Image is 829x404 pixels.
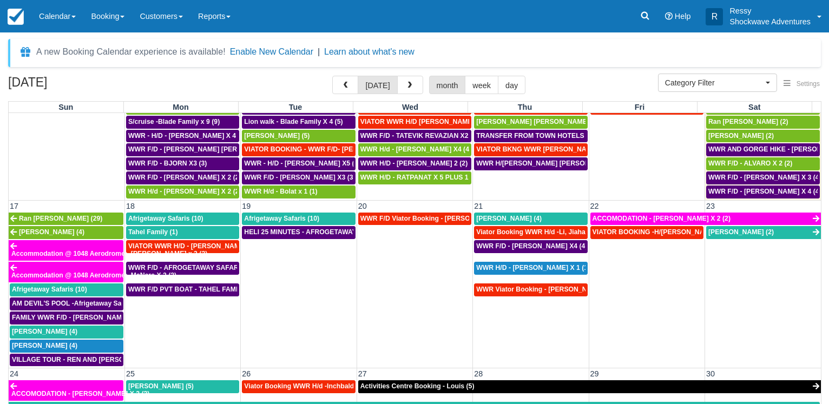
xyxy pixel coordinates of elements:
a: ACCOMODATION - [PERSON_NAME] X 2 (2) [590,213,821,226]
span: Afrigetaway Safaris (10) [12,286,87,293]
p: Shockwave Adventures [729,16,811,27]
a: WWR F/D - TATEVIK REVAZIAN X2 (2) [358,130,471,143]
a: WWR H/d - [PERSON_NAME] X4 (4) [358,143,471,156]
a: TRANSFER FROM TOWN HOTELS TO VFA - [PERSON_NAME] [PERSON_NAME] X2 (2) [474,130,587,143]
a: Viator Booking WWR H/d -Li, Jiahao X 2 (2) [474,226,587,239]
span: AM DEVIL'S POOL -Afrigetaway Safaris X5 (5) [12,300,155,307]
a: VIATOR WWR H/D [PERSON_NAME] 1 (1) [358,116,471,129]
span: VIATOR BOOKING -H/[PERSON_NAME] X 4 (4) [593,228,738,236]
span: Lion walk - Blade Family X 4 (5) [244,118,343,125]
span: WWR F/D - [PERSON_NAME] X3 (3) [244,174,355,181]
a: WWR F/D PVT BOAT - TAHEL FAMILY x 5 (1) [126,283,239,296]
p: Ressy [729,5,811,16]
button: [DATE] [358,76,397,94]
a: Ran [PERSON_NAME] (2) [706,116,820,129]
span: WWR F/D Viator Booking - [PERSON_NAME] X1 (1) [360,215,520,222]
a: WWR H/d - Bolat x 1 (1) [242,186,355,198]
span: Category Filter [665,77,763,88]
a: Tahel Family (1) [126,226,239,239]
span: S/cruise -Blade Family x 9 (9) [128,118,220,125]
span: VIATOR WWR H/D - [PERSON_NAME] 3 (3) [128,242,262,250]
a: [PERSON_NAME] (5) [126,380,239,393]
span: 19 [241,202,252,210]
span: Settings [797,80,820,88]
span: 26 [241,369,252,378]
span: VIATOR BKNG WWR [PERSON_NAME] 2 (1) [476,145,614,153]
span: Sun [58,103,73,111]
span: 17 [9,202,19,210]
a: WWR H/D - [PERSON_NAME] X 1 (1) [474,262,587,275]
a: Viator Booking WWR H/d -Inchbald [PERSON_NAME] X 4 (4) [242,380,355,393]
span: FAMILY WWR F/D - [PERSON_NAME] X4 (4) [12,314,148,321]
a: WWR H/D - [PERSON_NAME] 2 (2) [358,157,471,170]
button: Settings [777,76,826,92]
h2: [DATE] [8,76,145,96]
span: ACCOMODATION - [PERSON_NAME] X 2 (2) [593,215,731,222]
a: Activities Centre Booking - Louis (5) [358,380,821,393]
span: WWR - H/D - [PERSON_NAME] X5 (5) [244,160,360,167]
a: WWR F/D - [PERSON_NAME] [PERSON_NAME] X1 (1) [126,143,239,156]
span: VILLAGE TOUR - REN AND [PERSON_NAME] X4 (4) [12,356,174,363]
a: [PERSON_NAME] (4) [10,340,123,353]
span: [PERSON_NAME] (2) [708,132,774,140]
span: WWR H/D - [PERSON_NAME] 2 (2) [360,160,468,167]
a: [PERSON_NAME] (4) [10,326,123,339]
a: VIATOR WWR H/D - [PERSON_NAME] 3 (3) [126,240,239,253]
span: VIATOR WWR H/D [PERSON_NAME] 1 (1) [360,118,490,125]
span: 25 [125,369,136,378]
span: 30 [705,369,716,378]
a: Ran [PERSON_NAME] (29) [9,213,123,226]
span: WWR H/D - [PERSON_NAME] X 1 (1) [476,264,590,271]
span: [PERSON_NAME] [PERSON_NAME] (9) [476,118,599,125]
i: Help [665,12,673,20]
a: WWR F/D - ALVARO X 2 (2) [706,157,820,170]
span: 24 [9,369,19,378]
span: 18 [125,202,136,210]
span: [PERSON_NAME] (2) [708,228,774,236]
span: WWR F/D - [PERSON_NAME] X 3 (4) [708,174,821,181]
a: VIATOR BOOKING -H/[PERSON_NAME] X 4 (4) [590,226,703,239]
a: WWR F/D - [PERSON_NAME] X 4 (4) [706,186,820,198]
span: 21 [473,202,484,210]
a: VILLAGE TOUR - REN AND [PERSON_NAME] X4 (4) [10,354,123,367]
span: Tahel Family (1) [128,228,178,236]
button: Enable New Calendar [230,47,313,57]
button: month [429,76,466,94]
a: WWR AND GORGE HIKE - [PERSON_NAME] AND [PERSON_NAME] 4 (4) [706,143,820,156]
span: WWR F/D - BJORN X3 (3) [128,160,207,167]
div: A new Booking Calendar experience is available! [36,45,226,58]
span: TRANSFER FROM TOWN HOTELS TO VFA - [PERSON_NAME] [PERSON_NAME] X2 (2) [476,132,748,140]
a: [PERSON_NAME] (4) [9,226,123,239]
span: ACCOMODATION - [PERSON_NAME] X 2 (2) [11,390,149,398]
span: 29 [589,369,600,378]
a: WWR Viator Booking - [PERSON_NAME] X1 (1) [474,283,587,296]
a: WWR H/[PERSON_NAME] [PERSON_NAME] X 4 (4) [474,157,587,170]
a: WWR F/D Viator Booking - [PERSON_NAME] X1 (1) [358,213,471,226]
a: HELI 25 MINUTES - AFROGETAWAY SAFARIS X5 (5) [242,226,355,239]
a: Afrigetaway Safaris (10) [126,213,239,226]
span: 28 [473,369,484,378]
span: [PERSON_NAME] (4) [476,215,542,222]
span: Viator Booking WWR H/d -Li, Jiahao X 2 (2) [476,228,611,236]
span: WWR H/[PERSON_NAME] [PERSON_NAME] X 4 (4) [476,160,636,167]
a: WWR - H/D - [PERSON_NAME] X 4 (4) [126,130,239,143]
span: 22 [589,202,600,210]
a: Accommodation @ 1048 Aerodrome - [PERSON_NAME] x 2 (2) [9,240,123,261]
a: [PERSON_NAME] (2) [706,130,820,143]
a: WWR F/D - AFROGETAWAY SAFARIS X5 (5) [126,262,239,275]
span: WWR F/D - TATEVIK REVAZIAN X2 (2) [360,132,478,140]
a: Afrigetaway Safaris (10) [10,283,123,296]
a: WWR F/D - BJORN X3 (3) [126,157,239,170]
a: Accommodation @ 1048 Aerodrome - MaNare X 2 (2) [9,262,123,282]
button: week [465,76,498,94]
span: WWR H/d - [PERSON_NAME] X4 (4) [360,145,471,153]
span: [PERSON_NAME] (4) [19,228,84,236]
span: Help [675,12,691,21]
span: Activities Centre Booking - Louis (5) [360,382,475,390]
span: [PERSON_NAME] (5) [244,132,310,140]
span: Wed [402,103,418,111]
img: checkfront-main-nav-mini-logo.png [8,9,24,25]
a: WWR F/D - [PERSON_NAME] X3 (3) [242,171,355,184]
span: VIATOR BOOKING - WWR F/D- [PERSON_NAME] 2 (2) [244,145,413,153]
span: WWR F/D - [PERSON_NAME] X 4 (4) [708,188,821,195]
